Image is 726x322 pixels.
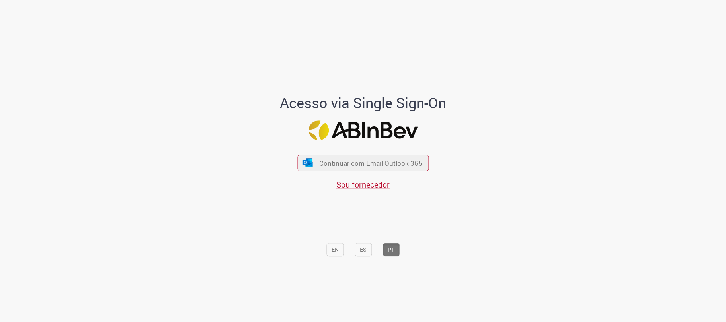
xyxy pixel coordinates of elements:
img: ícone Azure/Microsoft 360 [302,158,314,167]
span: Continuar com Email Outlook 365 [319,158,422,167]
button: EN [326,243,344,257]
button: PT [383,243,400,257]
h1: Acesso via Single Sign-On [253,95,474,111]
button: ES [355,243,372,257]
button: ícone Azure/Microsoft 360 Continuar com Email Outlook 365 [297,155,429,171]
img: Logo ABInBev [308,120,418,140]
a: Sou fornecedor [336,179,390,190]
